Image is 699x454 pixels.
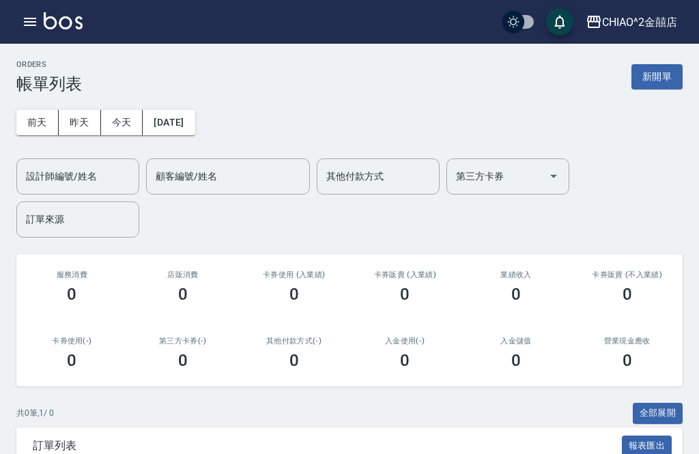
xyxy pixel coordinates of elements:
button: CHIAO^2金囍店 [580,8,683,36]
h2: 第三方卡券(-) [144,337,223,345]
h3: 0 [511,351,521,370]
h3: 0 [289,351,299,370]
h2: ORDERS [16,60,82,69]
h3: 0 [289,285,299,304]
img: Logo [44,12,83,29]
h2: 店販消費 [144,270,223,279]
button: save [546,8,573,36]
h3: 0 [400,285,410,304]
button: 新開單 [631,64,683,89]
span: 訂單列表 [33,439,622,453]
h3: 0 [178,285,188,304]
h3: 0 [511,285,521,304]
h2: 卡券使用(-) [33,337,111,345]
h2: 營業現金應收 [588,337,666,345]
button: 前天 [16,110,59,135]
h3: 0 [400,351,410,370]
button: 全部展開 [633,403,683,424]
a: 報表匯出 [622,438,672,451]
p: 共 0 筆, 1 / 0 [16,407,54,419]
h2: 其他付款方式(-) [255,337,333,345]
div: CHIAO^2金囍店 [602,14,677,31]
h2: 入金使用(-) [366,337,444,345]
a: 新開單 [631,70,683,83]
h2: 卡券使用 (入業績) [255,270,333,279]
button: [DATE] [143,110,195,135]
button: 今天 [101,110,143,135]
button: 昨天 [59,110,101,135]
h3: 0 [67,285,76,304]
h2: 入金儲值 [477,337,556,345]
h2: 卡券販賣 (不入業績) [588,270,666,279]
button: Open [543,165,565,187]
h3: 0 [67,351,76,370]
h3: 帳單列表 [16,74,82,94]
h3: 服務消費 [33,270,111,279]
h2: 卡券販賣 (入業績) [366,270,444,279]
h3: 0 [623,285,632,304]
h3: 0 [623,351,632,370]
h2: 業績收入 [477,270,556,279]
h3: 0 [178,351,188,370]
